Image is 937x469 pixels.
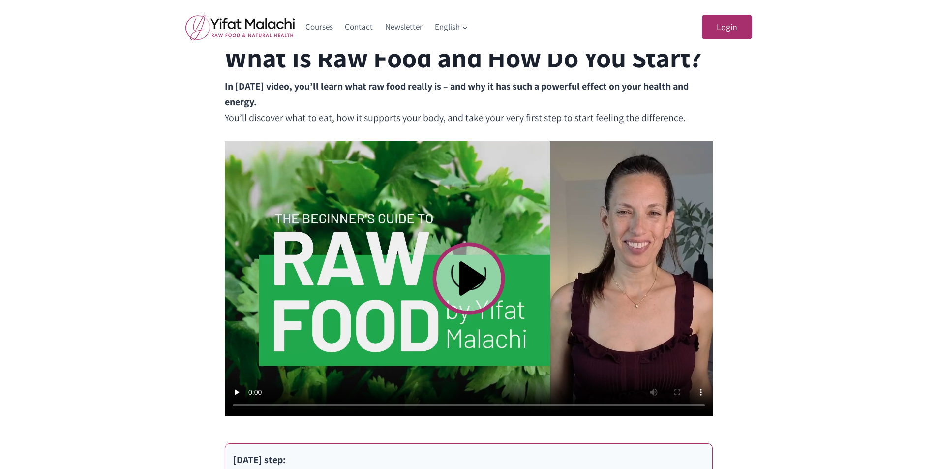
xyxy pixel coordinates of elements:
a: Login [702,15,752,40]
h2: What Is Raw Food and How Do You Start? [225,37,702,78]
a: Contact [339,15,379,39]
a: Newsletter [379,15,429,39]
strong: In [DATE] video, you’ll learn what raw food really is – and why it has such a powerful effect on ... [225,80,689,108]
img: yifat_logo41_en.png [185,14,295,40]
button: Child menu of English [428,15,474,39]
nav: Primary Navigation [300,15,475,39]
a: Courses [300,15,339,39]
p: You’ll discover what to eat, how it supports your body, and take your very first step to start fe... [225,78,713,125]
strong: [DATE] step: [233,453,286,466]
